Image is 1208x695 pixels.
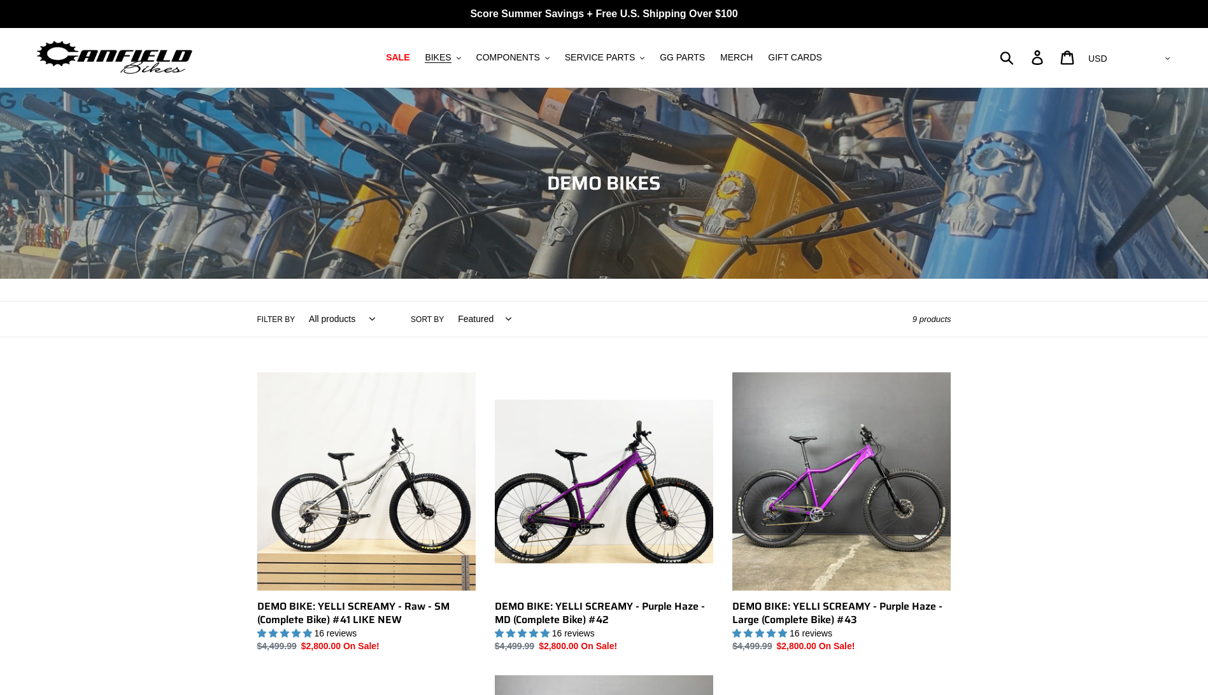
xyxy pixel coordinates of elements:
[1007,43,1039,71] input: Search
[913,314,951,324] span: 9 products
[565,52,635,63] span: SERVICE PARTS
[476,52,540,63] span: COMPONENTS
[768,52,822,63] span: GIFT CARDS
[380,49,416,66] a: SALE
[547,168,661,198] span: DEMO BIKES
[714,49,759,66] a: MERCH
[257,314,295,325] label: Filter by
[653,49,711,66] a: GG PARTS
[418,49,467,66] button: BIKES
[720,52,753,63] span: MERCH
[660,52,705,63] span: GG PARTS
[425,52,451,63] span: BIKES
[386,52,409,63] span: SALE
[762,49,828,66] a: GIFT CARDS
[558,49,651,66] button: SERVICE PARTS
[470,49,556,66] button: COMPONENTS
[35,38,194,78] img: Canfield Bikes
[411,314,444,325] label: Sort by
